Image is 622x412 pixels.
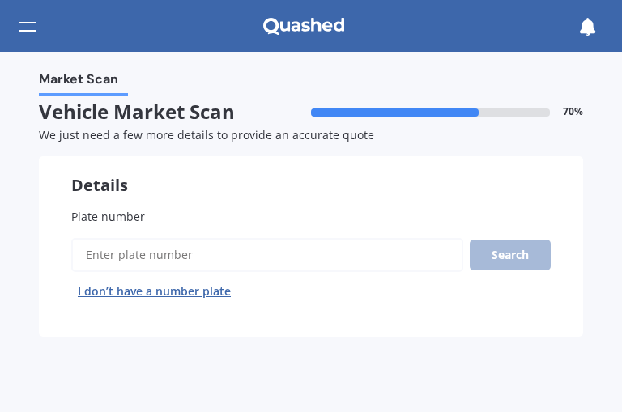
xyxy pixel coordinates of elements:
span: We just need a few more details to provide an accurate quote [39,127,374,142]
button: I don’t have a number plate [71,278,237,304]
span: Plate number [71,209,145,224]
span: Market Scan [39,71,118,93]
span: Vehicle Market Scan [39,100,311,124]
span: 70 % [563,106,583,117]
div: Details [39,156,583,195]
input: Enter plate number [71,238,463,272]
